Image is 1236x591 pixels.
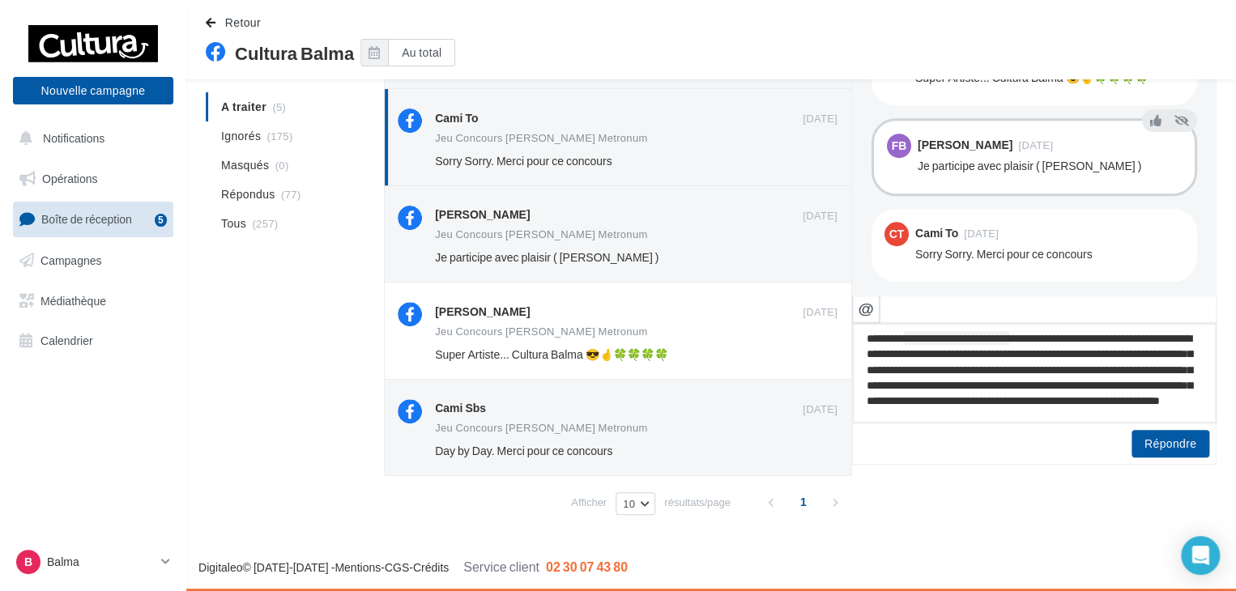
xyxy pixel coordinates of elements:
span: CT [889,226,905,242]
a: Mentions [335,560,381,574]
div: Open Intercom Messenger [1181,536,1220,575]
span: B [24,554,32,570]
span: Ignorés [221,128,261,144]
div: Je participe avec plaisir ( [PERSON_NAME] ) [918,158,1182,174]
div: [PERSON_NAME] [435,206,530,223]
a: Médiathèque [10,284,177,318]
span: © [DATE]-[DATE] - - - [198,560,628,574]
a: Digitaleo [198,560,242,574]
span: [DATE] [964,228,999,239]
a: Calendrier [10,324,177,358]
a: CGS [385,560,409,574]
button: @ [852,295,880,323]
span: Super Artiste... Cultura Balma 😎🤞🍀🍀🍀🍀 [435,347,668,361]
a: Boîte de réception5 [10,202,177,236]
span: [DATE] [803,112,837,126]
span: Tous [221,215,246,232]
div: Cami To [435,110,478,126]
div: Jeu Concours [PERSON_NAME] Metronum [435,133,647,143]
div: [PERSON_NAME] [435,304,530,320]
span: [DATE] [803,402,837,417]
span: Masqués [221,157,269,173]
button: Au total [360,39,455,66]
span: Je participe avec plaisir ( [PERSON_NAME] ) [435,250,658,264]
span: [DATE] [1018,140,1053,151]
button: Répondre [1132,430,1209,457]
span: Opérations [42,172,97,185]
span: FB [892,138,907,154]
span: Calendrier [40,334,93,347]
div: Sorry Sorry. Merci pour ce concours [915,246,1184,262]
span: (257) [252,217,278,230]
span: Campagnes [40,253,102,267]
span: Sorry Sorry. Merci pour ce concours [435,154,612,168]
span: Retour [225,15,261,29]
div: Jeu Concours [PERSON_NAME] Metronum [435,326,647,337]
span: Day by Day. Merci pour ce concours [435,444,612,457]
div: 5 [155,214,167,227]
a: Crédits [413,560,449,574]
span: 10 [623,497,635,510]
div: Jeu Concours [PERSON_NAME] Metronum [435,423,647,433]
a: B Balma [13,546,173,577]
span: résultats/page [664,495,731,510]
span: [DATE] [803,305,837,320]
span: Service client [463,559,539,574]
button: Notifications [10,121,170,155]
span: Notifications [43,131,104,145]
div: Cami Sbs [435,400,486,416]
div: Cami To [915,227,958,239]
span: (77) [281,188,300,201]
span: 02 30 07 43 80 [546,559,628,574]
span: Boîte de réception [41,212,132,226]
span: 1 [791,489,816,515]
button: Retour [206,13,267,32]
button: Au total [388,39,455,66]
span: Répondus [221,186,275,202]
span: (0) [275,159,289,172]
button: 10 [616,492,655,515]
span: [DATE] [803,209,837,223]
span: Afficher [571,495,607,510]
span: Médiathèque [40,293,106,307]
a: Opérations [10,162,177,196]
a: Campagnes [10,244,177,278]
div: Jeu Concours [PERSON_NAME] Metronum [435,229,647,240]
span: Cultura Balma [235,41,354,63]
div: [PERSON_NAME] [918,139,1012,151]
p: Balma [47,554,155,570]
button: Nouvelle campagne [13,77,173,104]
span: (175) [267,130,293,142]
i: @ [858,301,874,316]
